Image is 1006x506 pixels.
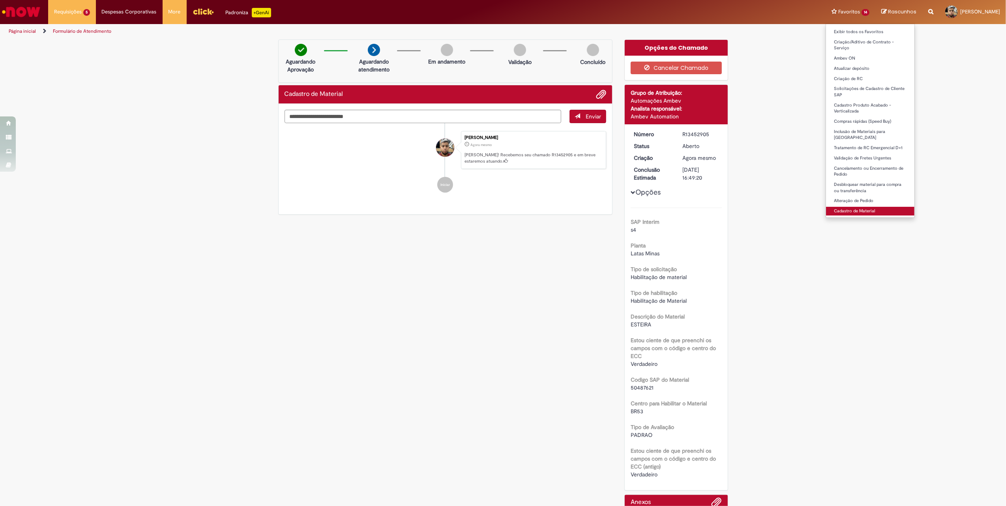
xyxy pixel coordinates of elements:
b: Estou ciente de que preenchi os campos com o código e centro do ECC [631,337,716,360]
b: Planta [631,242,646,249]
h2: Cadastro de Material Histórico de tíquete [285,91,343,98]
p: Em andamento [428,58,465,66]
textarea: Digite sua mensagem aqui... [285,110,562,124]
span: Enviar [586,113,601,120]
button: Cancelar Chamado [631,62,722,74]
div: [PERSON_NAME] [465,135,602,140]
a: Desbloquear material para compra ou transferência [826,180,914,195]
b: Tipo de Avaliação [631,424,674,431]
a: Compras rápidas (Speed Buy) [826,117,914,126]
div: Aberto [682,142,719,150]
span: [PERSON_NAME] [960,8,1000,15]
span: Verdadeiro [631,360,658,367]
a: Cadastro Produto Acabado - Verticalizada [826,101,914,116]
a: Solicitações de Cadastro de Cliente SAP [826,84,914,99]
span: BR53 [631,408,643,415]
a: Cadastro de Material [826,207,914,216]
b: Descrição do Material [631,313,685,320]
time: 27/08/2025 14:49:13 [682,154,716,161]
div: [DATE] 16:49:20 [682,166,719,182]
p: Concluído [580,58,605,66]
a: Exibir todos os Favoritos [826,28,914,36]
span: PADRAO [631,431,652,439]
div: Marcos Vinicius Duraes Victor [436,139,454,157]
a: Atualizar depósito [826,64,914,73]
img: check-circle-green.png [295,44,307,56]
dt: Criação [628,154,676,162]
dt: Conclusão Estimada [628,166,676,182]
a: Tratamento de RC Emergencial D+1 [826,144,914,152]
img: ServiceNow [1,4,41,20]
b: Codigo SAP do Material [631,376,689,383]
ul: Favoritos [826,24,915,218]
div: Analista responsável: [631,105,722,112]
p: [PERSON_NAME]! Recebemos seu chamado R13452905 e em breve estaremos atuando. [465,152,602,164]
div: R13452905 [682,130,719,138]
a: Criação de RC [826,75,914,83]
img: img-circle-grey.png [587,44,599,56]
li: Marcos Vinicius Duraes Victor [285,131,607,169]
b: Centro para Habilitar o Material [631,400,707,407]
h2: Anexos [631,499,651,506]
a: Inclusão de Materiais para [GEOGRAPHIC_DATA] [826,127,914,142]
img: click_logo_yellow_360x200.png [193,6,214,17]
a: Alteração de Pedido [826,197,914,205]
ul: Trilhas de página [6,24,665,39]
p: Aguardando Aprovação [282,58,320,73]
div: Grupo de Atribuição: [631,89,722,97]
a: Página inicial [9,28,36,34]
span: Despesas Corporativas [102,8,157,16]
b: Tipo de solicitação [631,266,677,273]
span: More [169,8,181,16]
p: +GenAi [252,8,271,17]
span: Rascunhos [888,8,916,15]
div: Automações Ambev [631,97,722,105]
span: 14 [862,9,869,16]
a: Formulário de Atendimento [53,28,111,34]
button: Adicionar anexos [596,89,606,99]
img: arrow-next.png [368,44,380,56]
a: Validação de Fretes Urgentes [826,154,914,163]
b: SAP Interim [631,218,659,225]
span: Agora mesmo [470,142,492,147]
dt: Status [628,142,676,150]
span: Habilitação de Material [631,297,687,304]
span: Verdadeiro [631,471,658,478]
span: Requisições [54,8,82,16]
b: Estou ciente de que preenchi os campos com o código e centro do ECC (antigo) [631,447,716,470]
span: 5 [83,9,90,16]
img: img-circle-grey.png [514,44,526,56]
p: Aguardando atendimento [355,58,393,73]
p: Validação [508,58,532,66]
span: Agora mesmo [682,154,716,161]
span: ESTEIRA [631,321,651,328]
dt: Número [628,130,676,138]
span: 50487621 [631,384,654,391]
a: Criação/Aditivo de Contrato - Serviço [826,38,914,52]
time: 27/08/2025 14:49:13 [470,142,492,147]
span: Habilitação de material [631,274,687,281]
button: Enviar [570,110,606,123]
b: Tipo de habilitação [631,289,677,296]
a: Rascunhos [881,8,916,16]
ul: Histórico de tíquete [285,123,607,201]
span: Latas Minas [631,250,659,257]
span: s4 [631,226,636,233]
div: 27/08/2025 14:49:13 [682,154,719,162]
img: img-circle-grey.png [441,44,453,56]
div: Padroniza [226,8,271,17]
div: Opções do Chamado [625,40,728,56]
div: Ambev Automation [631,112,722,120]
a: Cancelamento ou Encerramento de Pedido [826,164,914,179]
span: Favoritos [838,8,860,16]
a: Ambev ON [826,54,914,63]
